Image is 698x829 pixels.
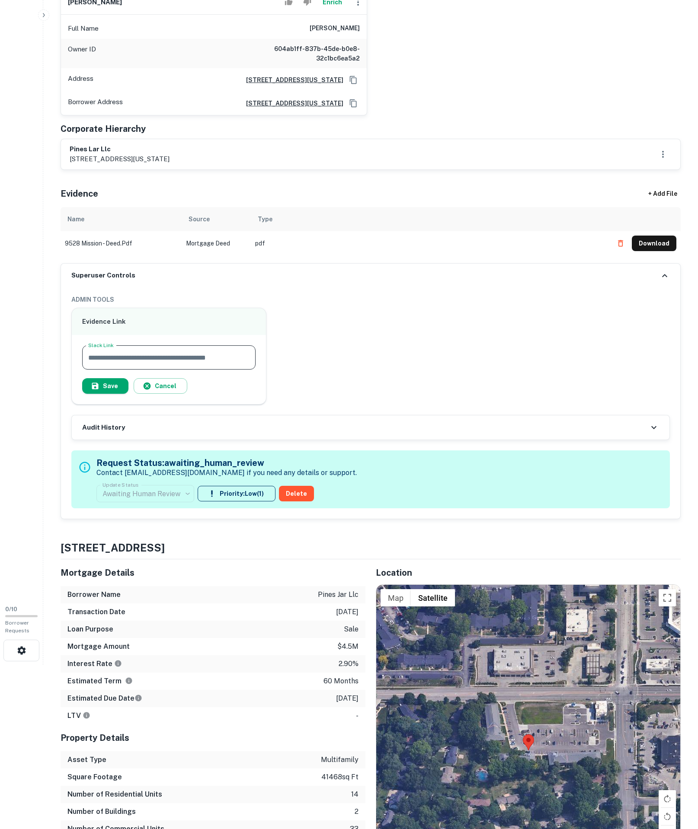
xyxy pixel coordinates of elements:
[70,144,170,154] h6: pines lar llc
[67,624,113,635] h6: Loan Purpose
[239,99,343,108] a: [STREET_ADDRESS][US_STATE]
[67,607,125,617] h6: Transaction Date
[251,207,608,231] th: Type
[61,207,681,263] div: scrollable content
[239,75,343,85] a: [STREET_ADDRESS][US_STATE]
[83,711,90,719] svg: LTVs displayed on the website are for informational purposes only and may be reported incorrectly...
[321,755,359,765] p: multifamily
[61,207,182,231] th: Name
[67,711,90,721] h6: LTV
[310,23,360,34] h6: [PERSON_NAME]
[256,44,360,63] h6: 604ab1ff-837b-45de-b0e8-32c1bc6ea5a2
[88,341,114,349] label: Slack Link
[67,590,121,600] h6: Borrower Name
[339,659,359,669] p: 2.90%
[376,566,681,579] h5: Location
[632,236,676,251] button: Download
[351,789,359,800] p: 14
[96,456,357,469] h5: Request Status: awaiting_human_review
[67,772,122,782] h6: Square Footage
[344,624,359,635] p: sale
[67,641,130,652] h6: Mortgage Amount
[381,589,411,606] button: Show street map
[337,641,359,652] p: $4.5m
[659,589,676,606] button: Toggle fullscreen view
[67,214,84,224] div: Name
[347,73,360,86] button: Copy Address
[68,73,93,86] p: Address
[61,122,146,135] h5: Corporate Hierarchy
[114,660,122,667] svg: The interest rates displayed on the website are for informational purposes only and may be report...
[82,423,125,433] h6: Audit History
[67,807,136,817] h6: Number of Buildings
[189,214,210,224] div: Source
[336,607,359,617] p: [DATE]
[5,606,17,612] span: 0 / 10
[61,731,365,744] h5: Property Details
[632,186,693,202] div: + Add File
[355,807,359,817] p: 2
[67,789,162,800] h6: Number of Residential Units
[70,154,170,164] p: [STREET_ADDRESS][US_STATE]
[182,231,251,255] td: Mortgage Deed
[5,620,29,634] span: Borrower Requests
[71,295,670,304] h6: ADMIN TOOLS
[356,711,359,721] p: -
[655,760,698,801] iframe: Chat Widget
[411,589,455,606] button: Show satellite imagery
[321,772,359,782] p: 41468 sq ft
[125,677,133,685] svg: Term is based on a standard schedule for this type of loan.
[82,317,256,327] h6: Evidence Link
[182,207,251,231] th: Source
[96,468,357,478] p: Contact [EMAIL_ADDRESS][DOMAIN_NAME] if you need any details or support.
[71,271,135,281] h6: Superuser Controls
[659,808,676,825] button: Rotate map counterclockwise
[82,378,128,394] button: Save
[61,231,182,255] td: 9528 mission - deed.pdf
[198,486,275,501] button: Priority:Low(1)
[67,676,133,686] h6: Estimated Term
[347,97,360,110] button: Copy Address
[67,693,142,704] h6: Estimated Due Date
[613,236,628,250] button: Delete file
[318,590,359,600] p: pines jar llc
[96,481,194,506] div: Awaiting Human Review
[336,693,359,704] p: [DATE]
[67,755,106,765] h6: Asset Type
[102,481,138,488] label: Update Status
[134,694,142,702] svg: Estimate is based on a standard schedule for this type of loan.
[61,187,98,200] h5: Evidence
[68,23,99,34] p: Full Name
[251,231,608,255] td: pdf
[61,540,681,555] h4: [STREET_ADDRESS]
[258,214,272,224] div: Type
[67,659,122,669] h6: Interest Rate
[61,566,365,579] h5: Mortgage Details
[68,44,96,63] p: Owner ID
[68,97,123,110] p: Borrower Address
[134,378,187,394] button: Cancel
[323,676,359,686] p: 60 months
[279,486,314,501] button: Delete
